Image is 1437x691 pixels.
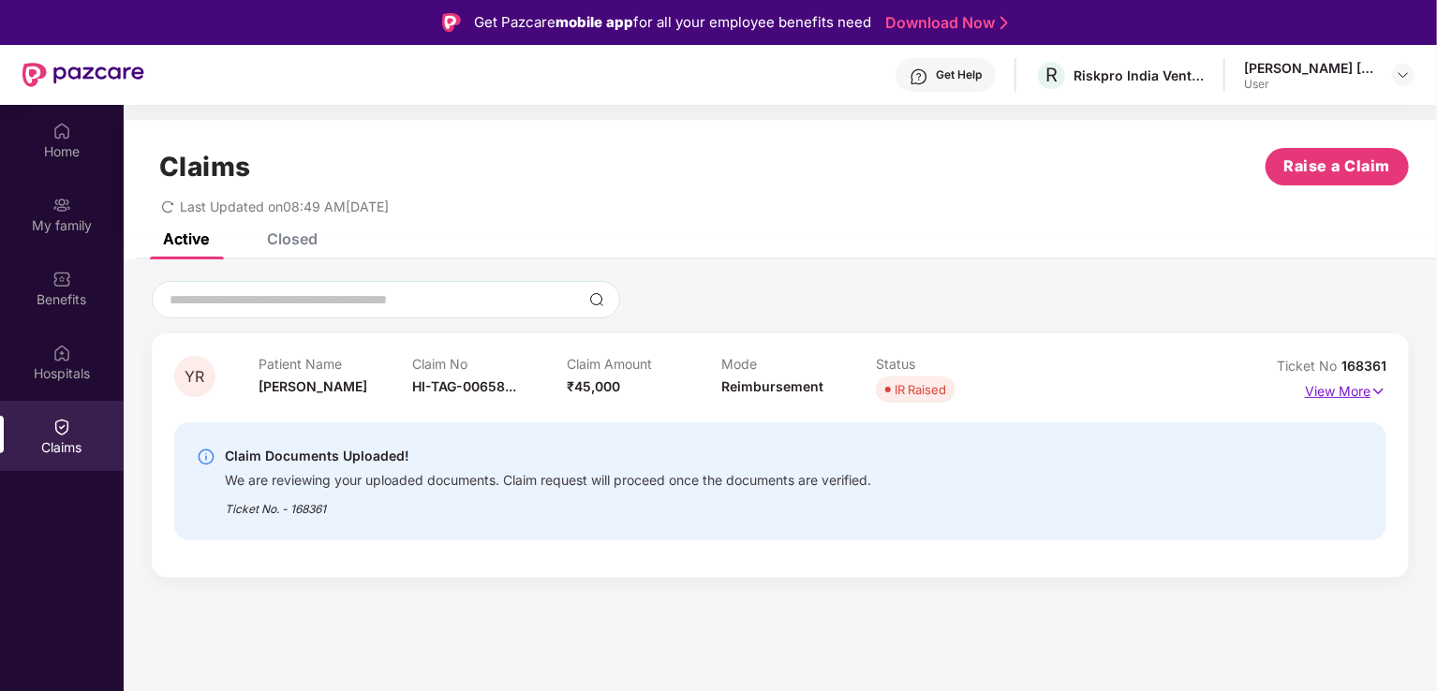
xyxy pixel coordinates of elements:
div: User [1244,77,1375,92]
span: [PERSON_NAME] [259,378,367,394]
img: svg+xml;base64,PHN2ZyBpZD0iSW5mby0yMHgyMCIgeG1sbnM9Imh0dHA6Ly93d3cudzMub3JnLzIwMDAvc3ZnIiB3aWR0aD... [197,448,215,466]
h1: Claims [159,151,251,183]
div: Active [163,229,209,248]
span: redo [161,198,174,214]
p: View More [1305,376,1386,402]
span: R [1045,64,1058,86]
span: Last Updated on 08:49 AM[DATE] [180,198,389,214]
img: svg+xml;base64,PHN2ZyBpZD0iSG9tZSIgeG1sbnM9Imh0dHA6Ly93d3cudzMub3JnLzIwMDAvc3ZnIiB3aWR0aD0iMjAiIG... [52,122,71,140]
strong: mobile app [556,13,633,31]
div: Ticket No. - 168361 [225,489,871,518]
img: svg+xml;base64,PHN2ZyBpZD0iQmVuZWZpdHMiIHhtbG5zPSJodHRwOi8vd3d3LnczLm9yZy8yMDAwL3N2ZyIgd2lkdGg9Ij... [52,270,71,288]
span: Raise a Claim [1284,154,1391,178]
span: HI-TAG-00658... [413,378,517,394]
p: Patient Name [259,356,413,372]
div: [PERSON_NAME] [PERSON_NAME] [1244,59,1375,77]
img: Stroke [1000,13,1008,33]
img: svg+xml;base64,PHN2ZyBpZD0iSGVscC0zMngzMiIgeG1sbnM9Imh0dHA6Ly93d3cudzMub3JnLzIwMDAvc3ZnIiB3aWR0aD... [910,67,928,86]
span: YR [185,369,205,385]
p: Claim Amount [567,356,721,372]
button: Raise a Claim [1266,148,1409,185]
span: ₹45,000 [567,378,620,394]
p: Mode [721,356,876,372]
div: Get Pazcare for all your employee benefits need [474,11,871,34]
div: We are reviewing your uploaded documents. Claim request will proceed once the documents are verif... [225,467,871,489]
div: Closed [267,229,318,248]
div: IR Raised [895,380,946,399]
img: svg+xml;base64,PHN2ZyBpZD0iRHJvcGRvd24tMzJ4MzIiIHhtbG5zPSJodHRwOi8vd3d3LnczLm9yZy8yMDAwL3N2ZyIgd2... [1396,67,1411,82]
img: svg+xml;base64,PHN2ZyBpZD0iU2VhcmNoLTMyeDMyIiB4bWxucz0iaHR0cDovL3d3dy53My5vcmcvMjAwMC9zdmciIHdpZH... [589,292,604,307]
a: Download Now [885,13,1002,33]
div: Get Help [936,67,982,82]
span: Reimbursement [721,378,823,394]
img: svg+xml;base64,PHN2ZyBpZD0iSG9zcGl0YWxzIiB4bWxucz0iaHR0cDovL3d3dy53My5vcmcvMjAwMC9zdmciIHdpZHRoPS... [52,344,71,362]
img: svg+xml;base64,PHN2ZyBpZD0iQ2xhaW0iIHhtbG5zPSJodHRwOi8vd3d3LnczLm9yZy8yMDAwL3N2ZyIgd2lkdGg9IjIwIi... [52,418,71,436]
img: New Pazcare Logo [22,63,144,87]
span: Ticket No [1277,358,1341,374]
img: svg+xml;base64,PHN2ZyB3aWR0aD0iMjAiIGhlaWdodD0iMjAiIHZpZXdCb3g9IjAgMCAyMCAyMCIgZmlsbD0ibm9uZSIgeG... [52,196,71,214]
div: Riskpro India Ventures Private Limited [1074,66,1205,84]
p: Claim No [413,356,568,372]
img: svg+xml;base64,PHN2ZyB4bWxucz0iaHR0cDovL3d3dy53My5vcmcvMjAwMC9zdmciIHdpZHRoPSIxNyIgaGVpZ2h0PSIxNy... [1370,381,1386,402]
span: 168361 [1341,358,1386,374]
p: Status [876,356,1030,372]
div: Claim Documents Uploaded! [225,445,871,467]
img: Logo [442,13,461,32]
